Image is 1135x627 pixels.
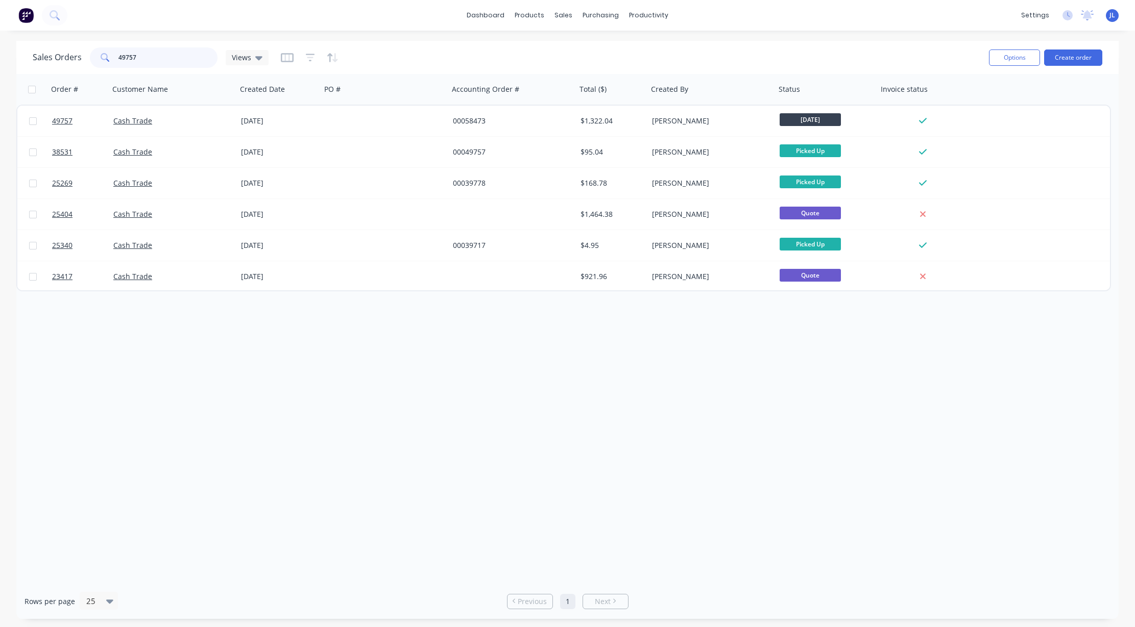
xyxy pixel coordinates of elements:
div: [PERSON_NAME] [652,209,765,219]
div: Customer Name [112,84,168,94]
a: Previous page [508,596,552,607]
div: [PERSON_NAME] [652,240,765,250]
span: 25269 [52,178,73,188]
div: Total ($) [579,84,607,94]
div: settings [1016,8,1054,23]
span: JL [1109,11,1115,20]
a: 38531 [52,137,113,167]
div: $168.78 [581,178,641,188]
div: Invoice status [881,84,928,94]
a: Cash Trade [113,116,152,126]
div: [DATE] [241,178,317,188]
span: Views [232,52,251,63]
a: 25404 [52,199,113,230]
a: 49757 [52,106,113,136]
span: 25340 [52,240,73,250]
span: Previous [518,596,547,607]
div: 00049757 [453,147,566,157]
div: [PERSON_NAME] [652,178,765,188]
span: 25404 [52,209,73,219]
span: Picked Up [780,175,841,188]
a: 25340 [52,230,113,261]
a: dashboard [462,8,510,23]
span: Picked Up [780,238,841,250]
div: $4.95 [581,240,641,250]
div: $95.04 [581,147,641,157]
a: 23417 [52,261,113,292]
span: 38531 [52,147,73,157]
span: Quote [780,207,841,219]
div: $1,464.38 [581,209,641,219]
div: sales [549,8,577,23]
div: purchasing [577,8,624,23]
button: Create order [1044,49,1102,66]
div: Order # [51,84,78,94]
span: Rows per page [25,596,75,607]
div: [DATE] [241,116,317,126]
div: [DATE] [241,240,317,250]
div: Status [779,84,800,94]
div: products [510,8,549,23]
div: Created By [651,84,688,94]
span: 49757 [52,116,73,126]
a: Page 1 is your current page [560,594,575,609]
div: [PERSON_NAME] [652,147,765,157]
div: 00039717 [453,240,566,250]
button: Options [989,49,1040,66]
div: [PERSON_NAME] [652,116,765,126]
span: Next [595,596,611,607]
img: Factory [18,8,34,23]
div: $1,322.04 [581,116,641,126]
span: Quote [780,269,841,282]
ul: Pagination [503,594,633,609]
a: Cash Trade [113,271,152,281]
span: 23417 [52,271,73,282]
span: Picked Up [780,144,841,157]
div: [DATE] [241,147,317,157]
div: Created Date [240,84,285,94]
a: Cash Trade [113,147,152,157]
div: [DATE] [241,209,317,219]
a: Cash Trade [113,178,152,188]
div: PO # [324,84,341,94]
a: Next page [583,596,628,607]
a: 25269 [52,168,113,198]
div: 00039778 [453,178,566,188]
div: Accounting Order # [452,84,519,94]
div: 00058473 [453,116,566,126]
div: [PERSON_NAME] [652,271,765,282]
a: Cash Trade [113,209,152,219]
span: [DATE] [780,113,841,126]
div: $921.96 [581,271,641,282]
div: productivity [624,8,673,23]
div: [DATE] [241,271,317,282]
h1: Sales Orders [33,53,82,62]
input: Search... [118,47,218,68]
a: Cash Trade [113,240,152,250]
